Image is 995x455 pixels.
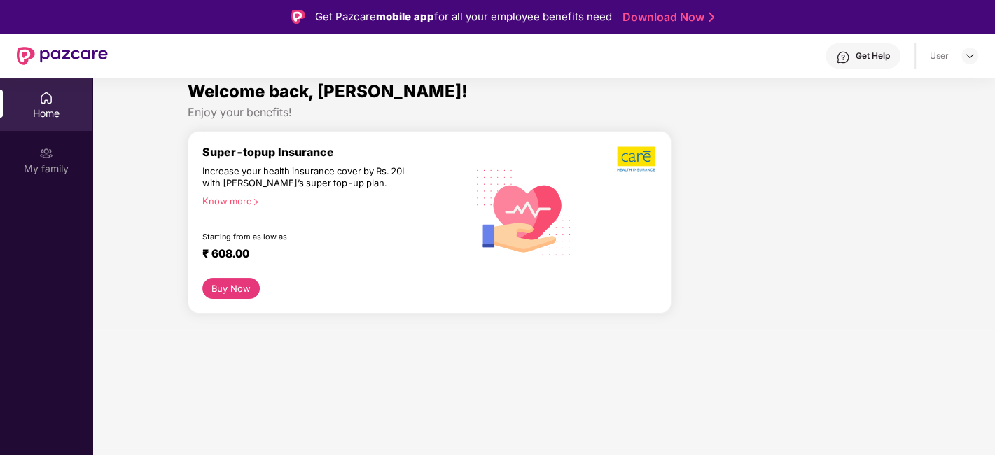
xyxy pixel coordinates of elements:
img: svg+xml;base64,PHN2ZyB4bWxucz0iaHR0cDovL3d3dy53My5vcmcvMjAwMC9zdmciIHhtbG5zOnhsaW5rPSJodHRwOi8vd3... [467,154,580,269]
div: Get Help [856,50,890,62]
img: svg+xml;base64,PHN2ZyBpZD0iSGVscC0zMngzMiIgeG1sbnM9Imh0dHA6Ly93d3cudzMub3JnLzIwMDAvc3ZnIiB3aWR0aD... [836,50,850,64]
img: Stroke [709,10,714,24]
a: Download Now [622,10,710,24]
strong: mobile app [376,10,434,23]
div: Increase your health insurance cover by Rs. 20L with [PERSON_NAME]’s super top-up plan. [202,165,407,189]
img: Logo [291,10,305,24]
img: svg+xml;base64,PHN2ZyBpZD0iRHJvcGRvd24tMzJ4MzIiIHhtbG5zPSJodHRwOi8vd3d3LnczLm9yZy8yMDAwL3N2ZyIgd2... [964,50,975,62]
div: Super-topup Insurance [202,146,468,159]
img: b5dec4f62d2307b9de63beb79f102df3.png [617,146,657,172]
span: right [252,198,260,206]
div: Starting from as low as [202,232,408,241]
img: svg+xml;base64,PHN2ZyB3aWR0aD0iMjAiIGhlaWdodD0iMjAiIHZpZXdCb3g9IjAgMCAyMCAyMCIgZmlsbD0ibm9uZSIgeG... [39,146,53,160]
div: Get Pazcare for all your employee benefits need [315,8,612,25]
button: Buy Now [202,278,260,298]
div: ₹ 608.00 [202,247,454,264]
div: Know more [202,195,459,205]
div: Enjoy your benefits! [188,105,900,120]
img: svg+xml;base64,PHN2ZyBpZD0iSG9tZSIgeG1sbnM9Imh0dHA6Ly93d3cudzMub3JnLzIwMDAvc3ZnIiB3aWR0aD0iMjAiIG... [39,91,53,105]
span: Welcome back, [PERSON_NAME]! [188,81,468,101]
img: New Pazcare Logo [17,47,108,65]
div: User [930,50,949,62]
